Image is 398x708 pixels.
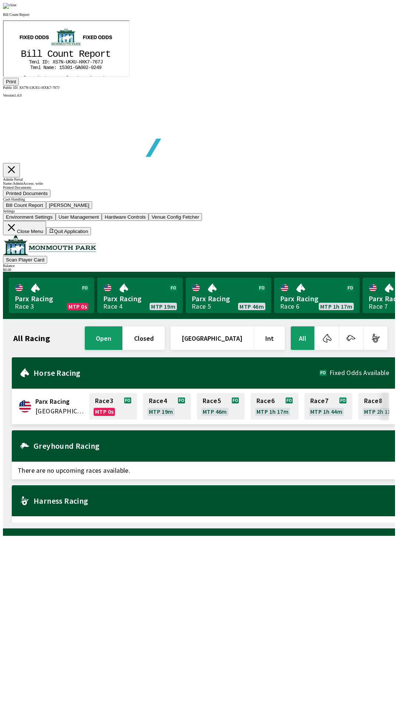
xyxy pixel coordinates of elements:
[46,227,91,235] button: Quit Application
[62,55,65,60] tspan: C
[44,55,47,60] tspan: o
[304,393,352,420] a: Race7MTP 1h 44m
[22,28,28,39] tspan: i
[88,39,91,44] tspan: 7
[192,294,265,303] span: Parx Racing
[310,398,328,404] span: Race 7
[94,39,97,44] tspan: 7
[33,55,36,60] tspan: i
[12,516,395,534] span: There are no upcoming races available.
[102,28,108,39] tspan: t
[69,303,87,309] span: MTP 0s
[3,177,395,181] div: Admin Portal
[62,39,65,44] tspan: U
[60,39,63,44] tspan: -
[91,55,94,60] tspan: o
[320,303,352,309] span: MTP 1h 17m
[65,55,68,60] tspan: o
[99,55,102,60] tspan: t
[76,39,78,44] tspan: H
[73,39,76,44] tspan: -
[9,278,94,313] a: Parx RacingRace 3MTP 0s
[77,44,80,49] tspan: 0
[28,28,34,39] tspan: l
[3,190,50,197] button: Printed Documents
[49,28,55,39] tspan: o
[85,326,122,350] button: open
[74,44,77,49] tspan: A
[66,44,69,49] tspan: 1
[203,398,221,404] span: Race 5
[69,44,72,49] tspan: -
[75,28,81,39] tspan: R
[192,303,211,309] div: Race 5
[3,209,395,213] div: Settings
[27,44,29,49] tspan: T
[83,39,86,44] tspan: 7
[87,44,90,49] tspan: 0
[81,28,87,39] tspan: e
[82,44,85,49] tspan: 2
[38,55,41,60] tspan: a
[65,28,71,39] tspan: t
[280,294,354,303] span: Parx Racing
[3,213,56,221] button: Environment Settings
[123,326,165,350] button: closed
[3,13,395,17] p: Bill Count Report
[3,197,395,201] div: Cash Handling
[86,39,89,44] tspan: -
[65,39,68,44] tspan: K
[92,44,95,49] tspan: 4
[56,44,59,49] tspan: 1
[3,3,17,9] img: close
[12,462,395,479] span: There are no upcoming races available.
[46,201,92,209] button: [PERSON_NAME]
[97,39,99,44] tspan: J
[20,55,23,60] tspan: D
[203,409,227,414] span: MTP 46m
[29,44,32,49] tspan: m
[34,498,389,504] h2: Harness Racing
[54,28,60,39] tspan: u
[3,221,46,235] button: Close Menu
[20,97,231,175] img: global tote logo
[52,39,55,44] tspan: S
[329,370,389,376] span: Fixed Odds Available
[57,39,60,44] tspan: N
[103,303,122,309] div: Race 4
[102,213,149,221] button: Hardware Controls
[56,213,102,221] button: User Management
[50,44,53,49] tspan: :
[364,398,382,404] span: Race 8
[67,39,70,44] tspan: X
[254,326,285,350] button: Int
[33,28,39,39] tspan: l
[44,39,47,44] tspan: :
[46,55,49,60] tspan: r
[34,370,320,376] h2: Horse Racing
[32,44,35,49] tspan: n
[70,55,73,60] tspan: n
[3,181,395,185] div: Name: Admin Access: write
[73,55,76,60] tspan: t
[61,44,64,49] tspan: 3
[45,44,48,49] tspan: m
[149,213,202,221] button: Venue Config Fetcher
[149,409,173,414] span: MTP 19m
[34,443,389,449] h2: Greyhound Racing
[70,39,73,44] tspan: U
[22,55,25,60] tspan: e
[86,28,92,39] tspan: p
[94,55,97,60] tspan: u
[3,185,395,190] div: Printed Documents
[19,86,59,90] span: XS7N-UKXU-HXK7-767J
[33,39,36,44] tspan: l
[54,39,57,44] tspan: 7
[90,44,93,49] tspan: 2
[42,44,45,49] tspan: a
[310,409,342,414] span: MTP 1h 44m
[274,278,360,313] a: Parx RacingRace 6MTP 1h 17m
[41,55,44,60] tspan: t
[28,39,31,44] tspan: m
